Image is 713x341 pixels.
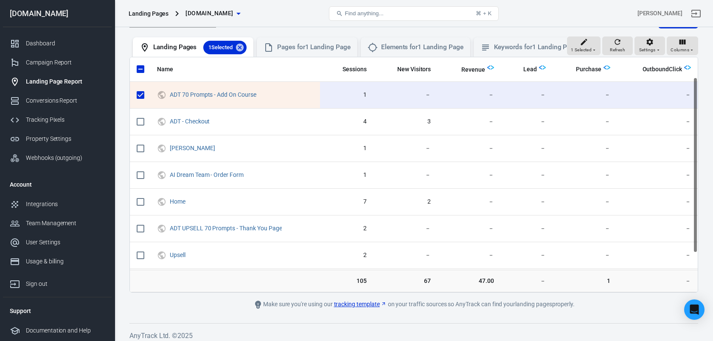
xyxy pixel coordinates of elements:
[565,65,601,74] span: Purchase
[182,6,243,21] button: [DOMAIN_NAME]
[559,198,611,206] span: －
[26,77,105,86] div: Landing Page Report
[157,65,184,74] span: Name
[624,91,691,99] span: －
[157,170,166,180] svg: UTM & Web Traffic
[3,34,112,53] a: Dashboard
[203,41,247,54] div: 1Selected
[130,57,698,292] div: scrollable content
[671,46,689,54] span: Columns
[203,43,238,52] span: 1 Selected
[153,41,247,54] div: Landing Pages
[461,66,485,74] span: Revenue
[380,117,431,126] span: 3
[342,65,367,74] span: Sessions
[3,195,112,214] a: Integrations
[686,3,706,24] a: Sign out
[380,224,431,233] span: －
[444,277,494,285] span: 47.00
[643,65,682,74] span: OutboundClick
[26,58,105,67] div: Campaign Report
[157,90,166,100] svg: UTM & Web Traffic
[632,65,682,74] span: OutboundClick
[487,64,494,71] img: Logo
[624,224,691,233] span: －
[129,330,698,341] h6: AnyTrack Ltd. © 2025
[3,271,112,293] a: Sign out
[26,134,105,143] div: Property Settings
[3,72,112,91] a: Landing Page Report
[3,10,112,17] div: [DOMAIN_NAME]
[624,198,691,206] span: －
[26,200,105,209] div: Integrations
[129,9,168,18] div: Landing Pages
[634,36,665,55] button: Settings
[3,148,112,168] a: Webhooks (outgoing)
[380,144,431,153] span: －
[3,110,112,129] a: Tracking Pixels
[559,277,611,285] span: 1
[3,91,112,110] a: Conversions Report
[508,277,546,285] span: －
[508,117,546,126] span: －
[523,65,537,74] span: Lead
[624,277,691,285] span: －
[508,224,546,233] span: －
[3,129,112,148] a: Property Settings
[637,9,682,18] div: Account id: 8SSHn9Ca
[567,36,601,55] button: 1 Selected
[277,43,351,52] div: Pages for 1 Landing Page
[508,171,546,179] span: －
[559,171,611,179] span: －
[170,171,244,178] a: AI Dream Team - Order Form
[157,117,166,127] svg: UTM & Web Traffic
[157,65,173,74] span: Name
[624,144,691,153] span: －
[3,252,112,271] a: Usage & billing
[559,224,611,233] span: －
[327,171,367,179] span: 1
[157,250,166,260] svg: UTM & Web Traffic
[327,117,367,126] span: 4
[327,224,367,233] span: 2
[327,198,367,206] span: 7
[26,219,105,228] div: Team Management
[461,64,485,75] span: Total revenue calculated by AnyTrack.
[380,91,431,99] span: －
[576,65,601,74] span: Purchase
[476,10,491,17] div: ⌘ + K
[602,36,633,55] button: Refresh
[604,64,610,71] img: Logo
[327,144,367,153] span: 1
[559,251,611,260] span: －
[3,53,112,72] a: Campaign Report
[3,233,112,252] a: User Settings
[26,115,105,124] div: Tracking Pixels
[381,43,463,52] div: Elements for 1 Landing Page
[26,326,105,335] div: Documentation and Help
[494,43,578,52] div: Keywords for 1 Landing Page
[170,252,185,258] a: Upsell
[380,198,431,206] span: 2
[559,91,611,99] span: －
[397,65,431,74] span: New Visitors
[444,91,494,99] span: －
[684,299,705,320] div: Open Intercom Messenger
[327,251,367,260] span: 2
[26,257,105,266] div: Usage & billing
[170,225,282,232] a: ADT UPSELL 70 Prompts - Thank You Page
[170,145,215,151] a: [PERSON_NAME]
[185,8,233,19] span: thecraftedceo.com
[380,171,431,179] span: －
[170,118,210,125] a: ADT - Checkout
[508,198,546,206] span: －
[508,91,546,99] span: －
[331,65,367,74] span: Sessions
[386,65,431,74] span: New Visitors
[157,143,166,154] svg: UTM & Web Traffic
[157,197,166,207] svg: UTM & Web Traffic
[329,6,499,21] button: Find anything...⌘ + K
[444,251,494,260] span: －
[450,64,485,75] span: Total revenue calculated by AnyTrack.
[26,96,105,105] div: Conversions Report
